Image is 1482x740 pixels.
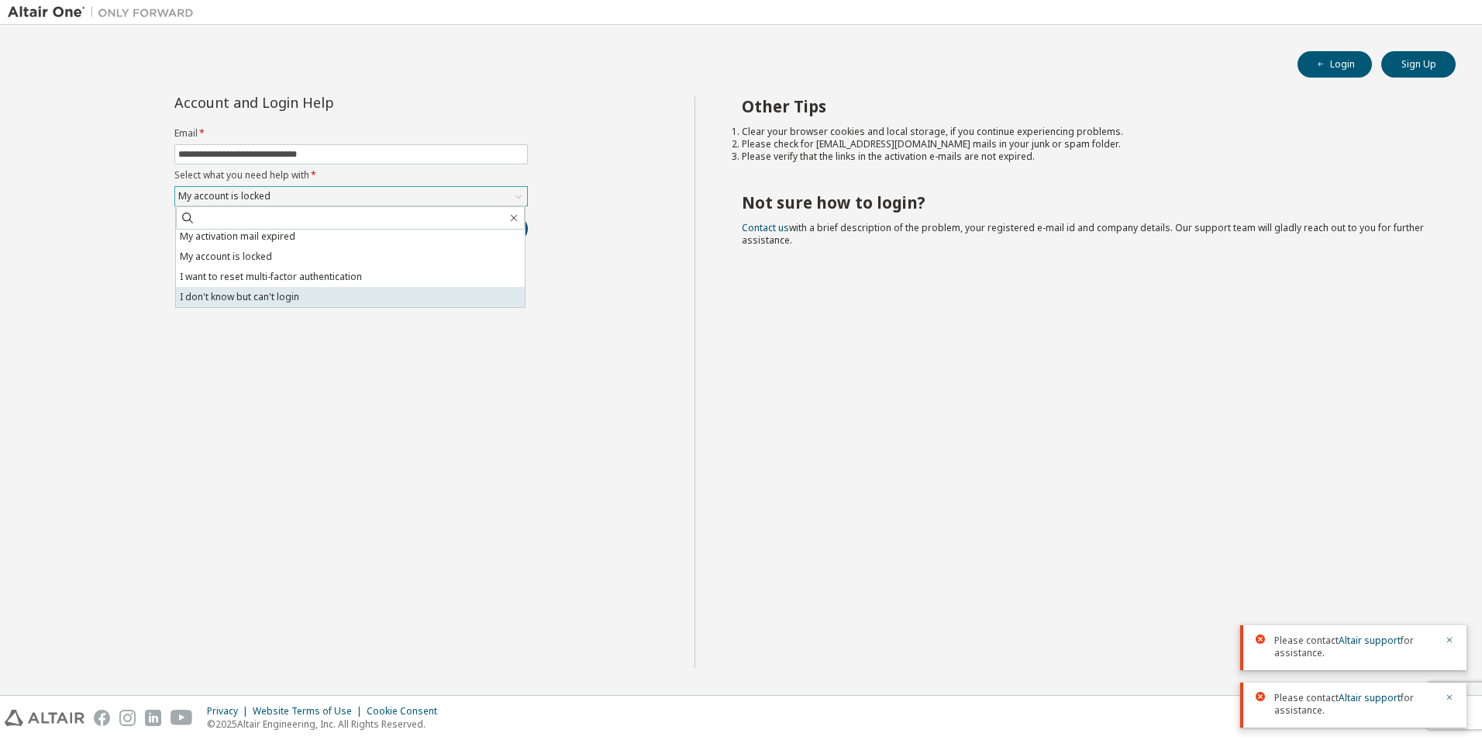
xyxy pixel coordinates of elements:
[742,150,1429,163] li: Please verify that the links in the activation e-mails are not expired.
[742,96,1429,116] h2: Other Tips
[253,705,367,718] div: Website Terms of Use
[742,221,789,234] a: Contact us
[174,169,528,182] label: Select what you need help with
[1339,634,1401,647] a: Altair support
[94,710,110,726] img: facebook.svg
[8,5,202,20] img: Altair One
[1339,691,1401,704] a: Altair support
[1298,51,1372,78] button: Login
[207,705,253,718] div: Privacy
[174,127,528,140] label: Email
[1274,692,1435,717] span: Please contact for assistance.
[742,126,1429,138] li: Clear your browser cookies and local storage, if you continue experiencing problems.
[176,226,525,247] li: My activation mail expired
[175,187,527,206] div: My account is locked
[119,710,136,726] img: instagram.svg
[145,710,161,726] img: linkedin.svg
[742,138,1429,150] li: Please check for [EMAIL_ADDRESS][DOMAIN_NAME] mails in your junk or spam folder.
[367,705,446,718] div: Cookie Consent
[1274,635,1435,659] span: Please contact for assistance.
[171,710,193,726] img: youtube.svg
[176,188,273,205] div: My account is locked
[207,718,446,731] p: © 2025 Altair Engineering, Inc. All Rights Reserved.
[174,96,457,109] div: Account and Login Help
[5,710,84,726] img: altair_logo.svg
[742,221,1424,247] span: with a brief description of the problem, your registered e-mail id and company details. Our suppo...
[742,192,1429,213] h2: Not sure how to login?
[1381,51,1456,78] button: Sign Up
